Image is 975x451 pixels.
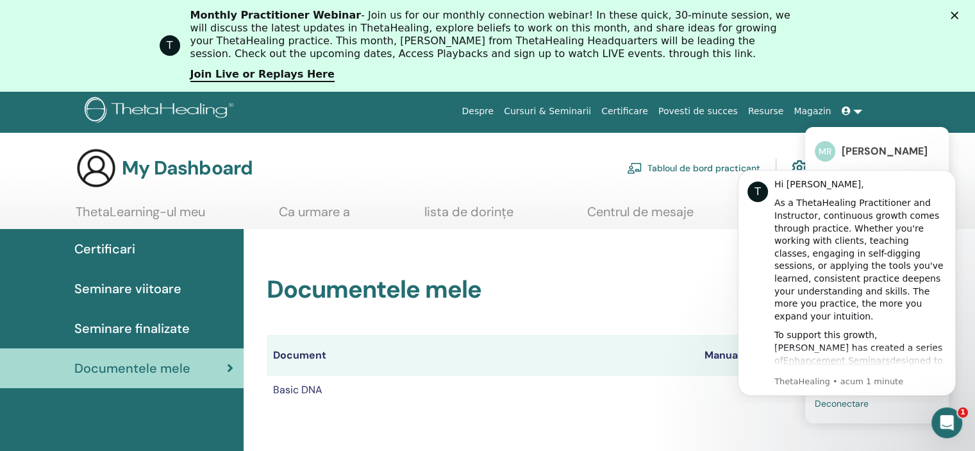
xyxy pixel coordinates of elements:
img: logo.png [85,97,238,126]
span: Seminare viitoare [74,279,181,298]
a: ThetaLearning-ul meu [76,204,205,229]
th: Document [267,335,698,376]
div: - Join us for our monthly connection webinar! In these quick, 30-minute session, we will discuss ... [190,9,796,60]
div: Profile image for ThetaHealing [160,35,180,56]
span: 1 [958,407,968,418]
iframe: Intercom live chat [931,407,962,438]
span: [PERSON_NAME] [842,144,928,158]
a: Cursuri & Seminarii [499,99,596,123]
img: chalkboard-teacher.svg [627,162,642,174]
a: Resurse [743,99,789,123]
div: To support this growth, [PERSON_NAME] has created a series of designed to help you refine your kn... [56,171,228,309]
iframe: Intercom notifications mesaj [719,158,975,404]
a: lista de dorințe [424,204,513,229]
a: Certificare [596,99,653,123]
span: Seminare finalizate [74,319,190,338]
td: Basic DNA [267,376,698,404]
a: MR[PERSON_NAME] [815,137,939,166]
h2: Documentele mele [267,275,883,305]
th: Manuale [698,335,779,376]
a: Join Live or Replays Here [190,68,335,82]
a: Enhancement Seminars [65,197,172,207]
a: Magazin [788,99,836,123]
a: Centrul de mesaje [587,204,694,229]
p: Message from ThetaHealing, sent acum 1 minute [56,217,228,229]
a: Despre [456,99,499,123]
h3: My Dashboard [122,157,253,180]
a: Povesti de succes [653,99,743,123]
img: generic-user-icon.jpg [76,148,117,189]
img: cog.svg [792,157,807,178]
a: Ca urmare a [279,204,350,229]
span: MR [815,141,835,162]
span: Certificari [74,239,135,259]
b: Monthly Practitioner Webinar [190,9,362,21]
a: Tabloul de bord practicant [627,153,760,182]
div: Închidere [951,12,963,19]
span: Documentele mele [74,359,190,378]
